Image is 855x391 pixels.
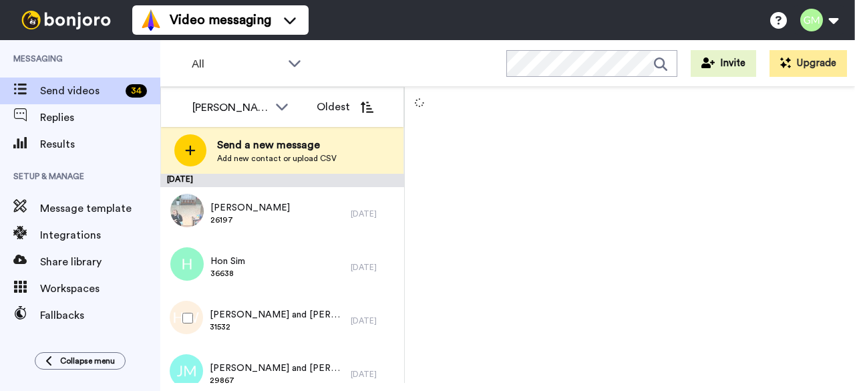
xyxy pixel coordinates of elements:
span: [PERSON_NAME] and [PERSON_NAME] [210,308,344,321]
div: [DATE] [160,174,404,187]
button: Collapse menu [35,352,126,370]
span: Fallbacks [40,307,160,323]
img: bj-logo-header-white.svg [16,11,116,29]
span: Send a new message [217,137,337,153]
span: Hon Sim [210,255,245,268]
button: Invite [691,50,756,77]
div: [DATE] [351,262,397,273]
img: vm-color.svg [140,9,162,31]
img: jm.png [170,354,203,388]
span: Video messaging [170,11,271,29]
span: 31532 [210,321,344,332]
button: Upgrade [769,50,847,77]
div: [DATE] [351,209,397,219]
span: Integrations [40,227,160,243]
span: Workspaces [40,281,160,297]
span: Replies [40,110,160,126]
img: 41b586d9-4911-4e1f-907a-10ce004c6aee.jpg [170,194,204,227]
span: [PERSON_NAME] and [PERSON_NAME] [210,362,344,375]
span: 36638 [210,268,245,279]
span: Message template [40,201,160,217]
span: [PERSON_NAME] [210,201,290,215]
div: [DATE] [351,369,397,380]
span: Send videos [40,83,120,99]
span: 29867 [210,375,344,386]
div: [DATE] [351,315,397,326]
span: Collapse menu [60,356,115,366]
div: [PERSON_NAME] [192,100,269,116]
span: 26197 [210,215,290,225]
span: Add new contact or upload CSV [217,153,337,164]
span: All [192,56,281,72]
div: 34 [126,84,147,98]
img: h.png [170,247,204,281]
span: Results [40,136,160,152]
span: Share library [40,254,160,270]
button: Oldest [307,94,383,120]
